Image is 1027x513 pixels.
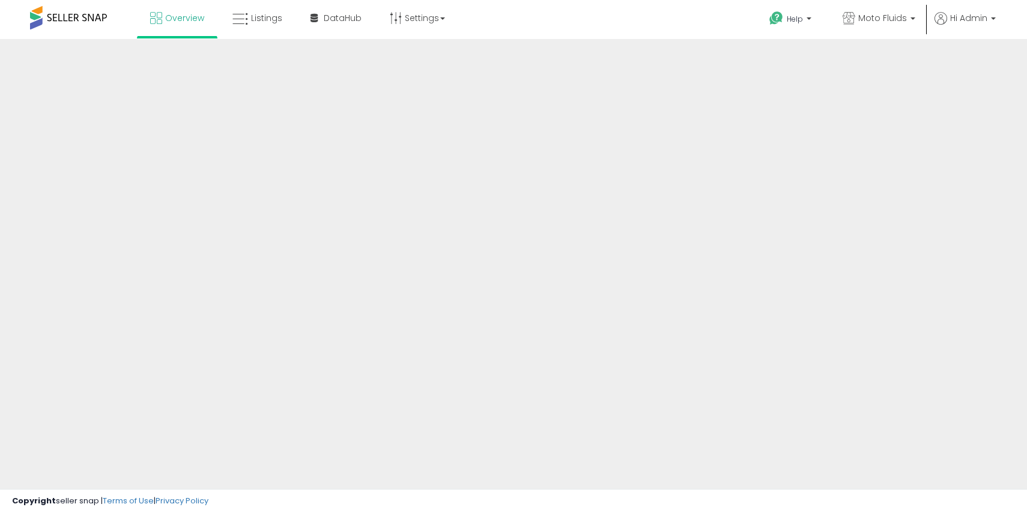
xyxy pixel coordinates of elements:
a: Terms of Use [103,495,154,506]
div: seller snap | | [12,496,208,507]
a: Hi Admin [935,12,996,39]
i: Get Help [769,11,784,26]
a: Privacy Policy [156,495,208,506]
span: Moto Fluids [858,12,907,24]
span: Overview [165,12,204,24]
span: Hi Admin [950,12,987,24]
span: Help [787,14,803,24]
a: Help [760,2,823,39]
span: Listings [251,12,282,24]
strong: Copyright [12,495,56,506]
span: DataHub [324,12,362,24]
